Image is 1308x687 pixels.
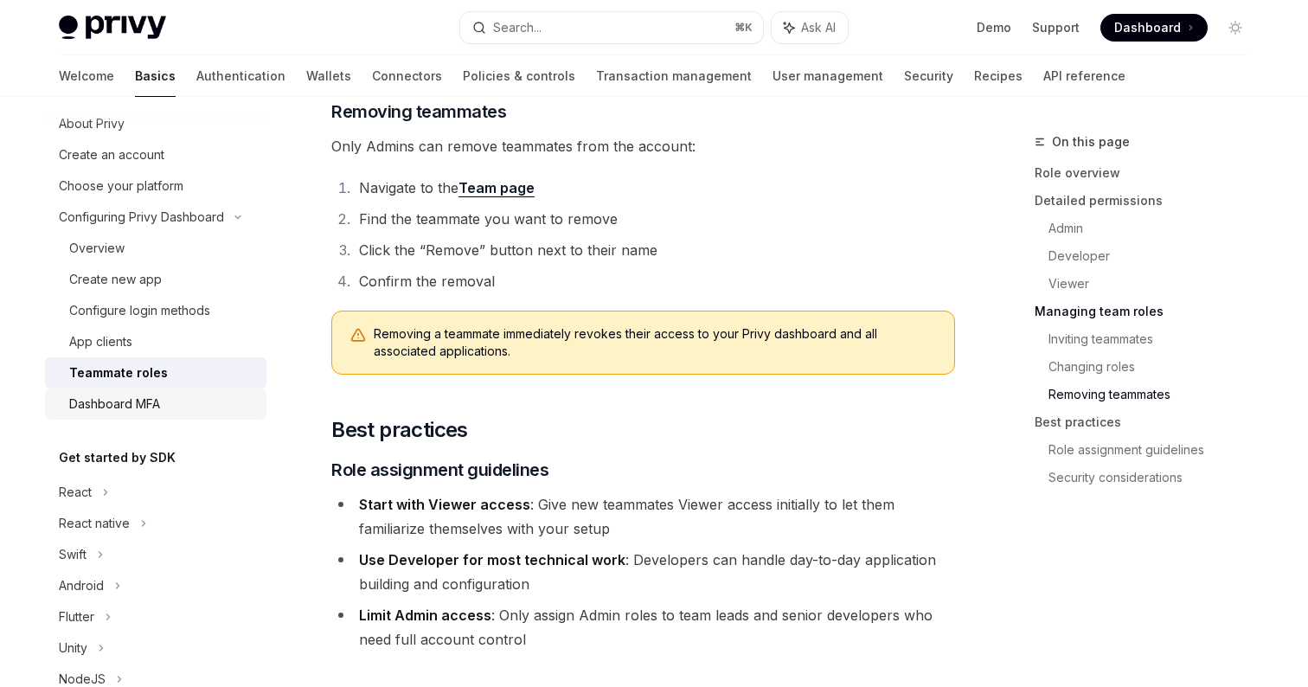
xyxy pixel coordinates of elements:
strong: Use Developer for most technical work [359,551,625,568]
span: ⌘ K [734,21,753,35]
a: Dashboard MFA [45,388,266,420]
li: Click the “Remove” button next to their name [354,238,955,262]
a: Role assignment guidelines [1048,436,1263,464]
svg: Warning [349,327,367,344]
div: Configure login methods [69,300,210,321]
li: Confirm the removal [354,269,955,293]
a: Create an account [45,139,266,170]
li: : Give new teammates Viewer access initially to let them familiarize themselves with your setup [331,492,955,541]
a: Teammate roles [45,357,266,388]
a: Security considerations [1048,464,1263,491]
strong: Start with Viewer access [359,496,530,513]
span: Role assignment guidelines [331,458,548,482]
div: Overview [69,238,125,259]
a: Developer [1048,242,1263,270]
a: Dashboard [1100,14,1208,42]
a: Role overview [1035,159,1263,187]
a: Authentication [196,55,285,97]
a: Changing roles [1048,353,1263,381]
a: Basics [135,55,176,97]
h5: Get started by SDK [59,447,176,468]
a: Demo [977,19,1011,36]
button: Toggle dark mode [1221,14,1249,42]
span: Ask AI [801,19,836,36]
a: Removing teammates [1048,381,1263,408]
div: Search... [493,17,542,38]
a: Team page [458,179,535,197]
button: Search...⌘K [460,12,763,43]
div: App clients [69,331,132,352]
span: Best practices [331,416,468,444]
div: Create new app [69,269,162,290]
a: Overview [45,233,266,264]
span: Dashboard [1114,19,1181,36]
div: Choose your platform [59,176,183,196]
div: React [59,482,92,503]
li: Navigate to the [354,176,955,200]
a: Recipes [974,55,1023,97]
a: Wallets [306,55,351,97]
a: Choose your platform [45,170,266,202]
span: On this page [1052,132,1130,152]
a: Viewer [1048,270,1263,298]
span: Removing a teammate immediately revokes their access to your Privy dashboard and all associated a... [374,325,937,360]
a: Security [904,55,953,97]
img: light logo [59,16,166,40]
a: Transaction management [596,55,752,97]
a: Welcome [59,55,114,97]
a: Connectors [372,55,442,97]
div: React native [59,513,130,534]
a: Best practices [1035,408,1263,436]
a: Managing team roles [1035,298,1263,325]
a: Policies & controls [463,55,575,97]
button: Ask AI [772,12,848,43]
div: Swift [59,544,87,565]
div: Android [59,575,104,596]
div: Flutter [59,607,94,627]
a: Detailed permissions [1035,187,1263,215]
a: Configure login methods [45,295,266,326]
div: Create an account [59,144,164,165]
li: : Only assign Admin roles to team leads and senior developers who need full account control [331,603,955,652]
div: Unity [59,638,87,658]
a: User management [773,55,883,97]
span: Only Admins can remove teammates from the account: [331,134,955,158]
a: Support [1032,19,1080,36]
div: Configuring Privy Dashboard [59,207,224,228]
strong: Limit Admin access [359,607,491,624]
a: Create new app [45,264,266,295]
a: Admin [1048,215,1263,242]
a: Inviting teammates [1048,325,1263,353]
li: : Developers can handle day-to-day application building and configuration [331,548,955,596]
li: Find the teammate you want to remove [354,207,955,231]
a: App clients [45,326,266,357]
span: Removing teammates [331,100,506,124]
a: API reference [1043,55,1125,97]
div: Teammate roles [69,363,168,383]
div: Dashboard MFA [69,394,160,414]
